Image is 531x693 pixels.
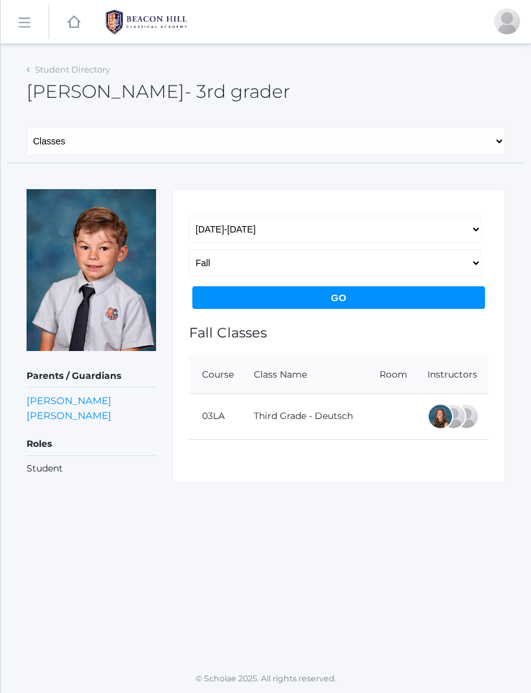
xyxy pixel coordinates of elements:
div: Juliana Fowler [453,403,479,429]
div: Katie Watters [440,403,466,429]
th: Course [189,356,241,394]
th: Class Name [241,356,366,394]
input: Go [192,286,485,309]
h1: Fall Classes [189,325,488,340]
h2: [PERSON_NAME] [27,82,290,102]
td: 03LA [189,393,241,439]
th: Room [367,356,414,394]
li: Student [27,462,156,475]
span: - 3rd grader [185,80,290,102]
h5: Roles [27,433,156,455]
a: [PERSON_NAME] [27,393,111,408]
a: [PERSON_NAME] [27,408,111,423]
img: Wiley Culver [27,189,156,351]
a: Student Directory [35,64,110,74]
a: Third Grade - Deutsch [254,410,353,422]
p: © Scholae 2025. All rights reserved. [1,673,531,685]
th: Instructors [414,356,488,394]
img: BHCALogos-05-308ed15e86a5a0abce9b8dd61676a3503ac9727e845dece92d48e8588c001991.png [98,6,195,38]
div: Rachel Culver [494,8,520,34]
div: Andrea Deutsch [427,403,453,429]
h5: Parents / Guardians [27,365,156,387]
